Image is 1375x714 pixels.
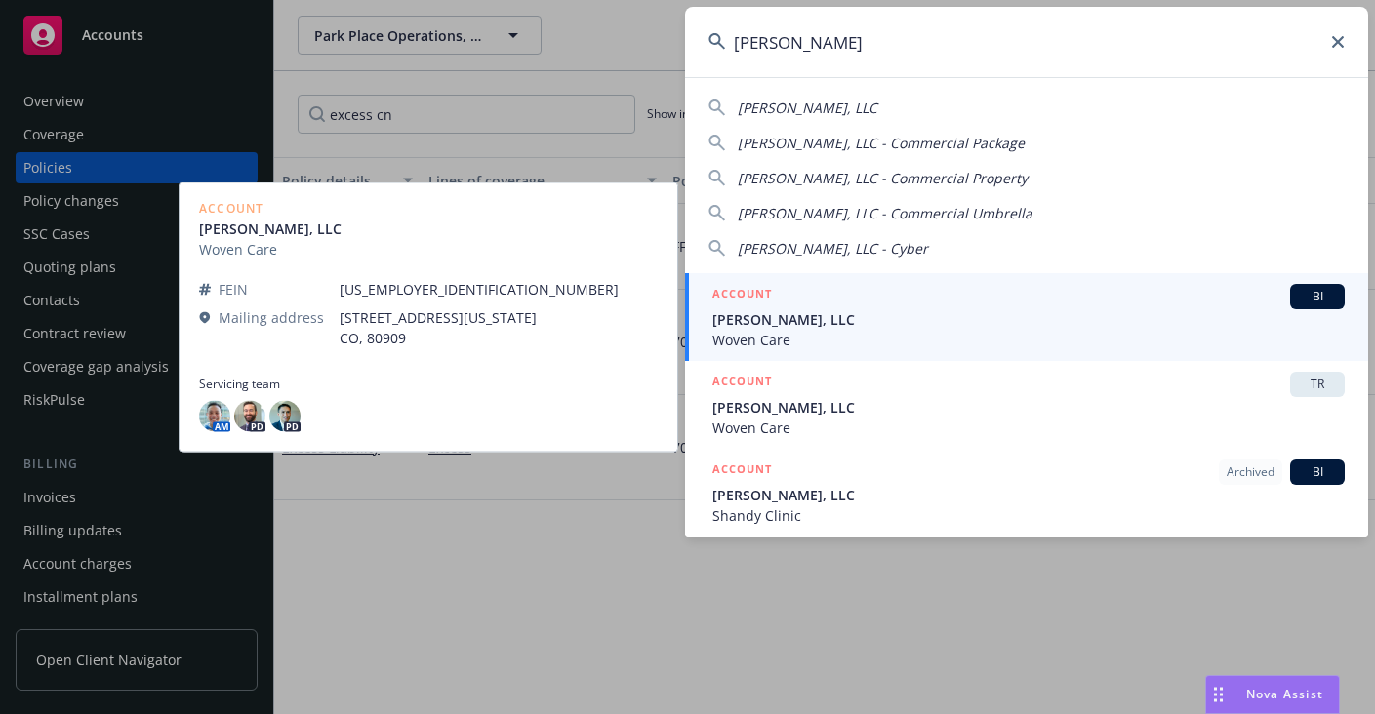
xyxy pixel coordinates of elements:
[712,417,1345,438] span: Woven Care
[712,372,772,395] h5: ACCOUNT
[712,459,772,483] h5: ACCOUNT
[712,309,1345,330] span: [PERSON_NAME], LLC
[1298,463,1337,481] span: BI
[685,361,1368,449] a: ACCOUNTTR[PERSON_NAME], LLCWoven Care
[712,330,1345,350] span: Woven Care
[712,397,1345,417] span: [PERSON_NAME], LLC
[685,7,1368,77] input: Search...
[1227,463,1274,481] span: Archived
[712,485,1345,505] span: [PERSON_NAME], LLC
[738,134,1025,152] span: [PERSON_NAME], LLC - Commercial Package
[738,239,928,258] span: [PERSON_NAME], LLC - Cyber
[685,449,1368,536] a: ACCOUNTArchivedBI[PERSON_NAME], LLCShandy Clinic
[1205,675,1340,714] button: Nova Assist
[738,99,877,117] span: [PERSON_NAME], LLC
[1206,676,1231,713] div: Drag to move
[712,505,1345,526] span: Shandy Clinic
[1298,288,1337,305] span: BI
[1298,376,1337,393] span: TR
[738,204,1032,222] span: [PERSON_NAME], LLC - Commercial Umbrella
[685,273,1368,361] a: ACCOUNTBI[PERSON_NAME], LLCWoven Care
[1246,686,1323,702] span: Nova Assist
[712,284,772,307] h5: ACCOUNT
[738,169,1028,187] span: [PERSON_NAME], LLC - Commercial Property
